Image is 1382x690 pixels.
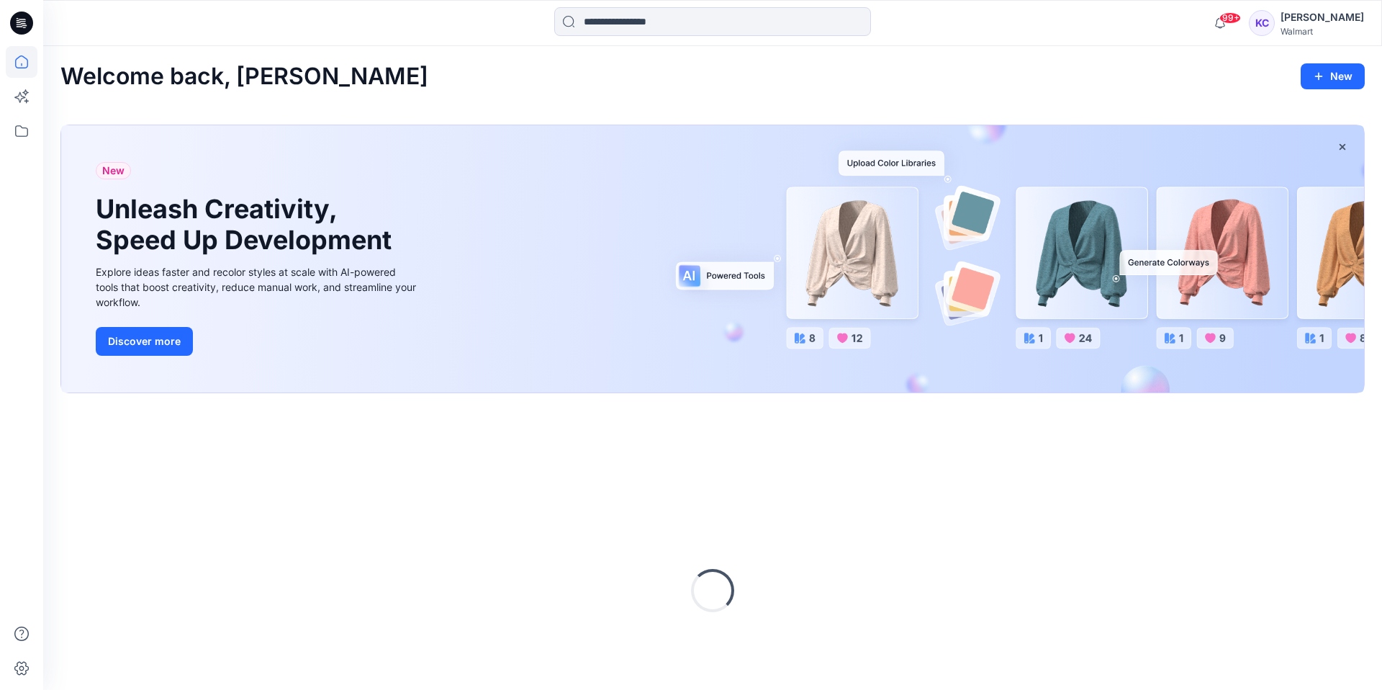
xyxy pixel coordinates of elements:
[96,327,193,356] button: Discover more
[96,327,420,356] a: Discover more
[1301,63,1365,89] button: New
[102,162,125,179] span: New
[1281,9,1364,26] div: [PERSON_NAME]
[96,264,420,310] div: Explore ideas faster and recolor styles at scale with AI-powered tools that boost creativity, red...
[1249,10,1275,36] div: KC
[1281,26,1364,37] div: Walmart
[60,63,428,90] h2: Welcome back, [PERSON_NAME]
[96,194,398,256] h1: Unleash Creativity, Speed Up Development
[1219,12,1241,24] span: 99+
